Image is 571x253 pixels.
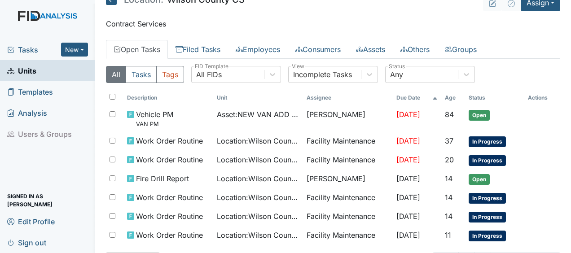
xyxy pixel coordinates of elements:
span: Vehicle PM VAN PM [136,109,173,128]
span: Work Order Routine [136,211,203,222]
td: [PERSON_NAME] [303,170,393,188]
span: [DATE] [396,174,420,183]
span: 20 [445,155,454,164]
a: Consumers [288,40,348,59]
div: All FIDs [196,69,222,80]
td: Facility Maintenance [303,207,393,226]
button: New [61,43,88,57]
small: VAN PM [136,120,173,128]
a: Assets [348,40,393,59]
div: Incomplete Tasks [293,69,352,80]
td: Facility Maintenance [303,132,393,151]
td: Facility Maintenance [303,226,393,245]
span: In Progress [469,155,506,166]
span: Location : Wilson County CS [217,230,299,240]
span: In Progress [469,136,506,147]
th: Actions [524,90,560,105]
th: Assignee [303,90,393,105]
th: Toggle SortBy [393,90,441,105]
span: Edit Profile [7,214,55,228]
span: In Progress [469,193,506,204]
span: 84 [445,110,454,119]
a: Open Tasks [106,40,168,59]
button: All [106,66,126,83]
span: Templates [7,85,53,99]
input: Toggle All Rows Selected [110,94,115,100]
button: Tags [156,66,184,83]
span: In Progress [469,212,506,222]
span: Location : Wilson County CS [217,135,299,146]
span: Location : Wilson County CS [217,154,299,165]
span: 37 [445,136,453,145]
td: Facility Maintenance [303,151,393,170]
span: Open [469,110,490,121]
span: Work Order Routine [136,192,203,203]
span: Open [469,174,490,185]
th: Toggle SortBy [213,90,303,105]
span: Work Order Routine [136,230,203,240]
span: Location : Wilson County CS [217,211,299,222]
span: 14 [445,174,452,183]
span: In Progress [469,231,506,241]
span: Analysis [7,106,47,120]
span: Location : Wilson County CS [217,173,299,184]
span: Signed in as [PERSON_NAME] [7,193,88,207]
span: Fire Drill Report [136,173,189,184]
button: Tasks [126,66,157,83]
span: [DATE] [396,110,420,119]
a: Tasks [7,44,61,55]
span: Asset : NEW VAN ADD DETAILS [217,109,299,120]
span: Work Order Routine [136,154,203,165]
th: Toggle SortBy [465,90,524,105]
span: [DATE] [396,193,420,202]
span: [DATE] [396,231,420,240]
span: 14 [445,193,452,202]
span: [DATE] [396,136,420,145]
span: [DATE] [396,212,420,221]
div: Type filter [106,66,184,83]
th: Toggle SortBy [123,90,213,105]
span: Sign out [7,236,46,249]
th: Toggle SortBy [441,90,465,105]
a: Groups [437,40,484,59]
div: Any [390,69,403,80]
p: Contract Services [106,18,560,29]
span: Work Order Routine [136,135,203,146]
span: 14 [445,212,452,221]
a: Employees [228,40,288,59]
span: [DATE] [396,155,420,164]
span: 11 [445,231,451,240]
a: Others [393,40,437,59]
td: Facility Maintenance [303,188,393,207]
span: Location : Wilson County CS [217,192,299,203]
span: Units [7,64,36,78]
td: [PERSON_NAME] [303,105,393,132]
a: Filed Tasks [168,40,228,59]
